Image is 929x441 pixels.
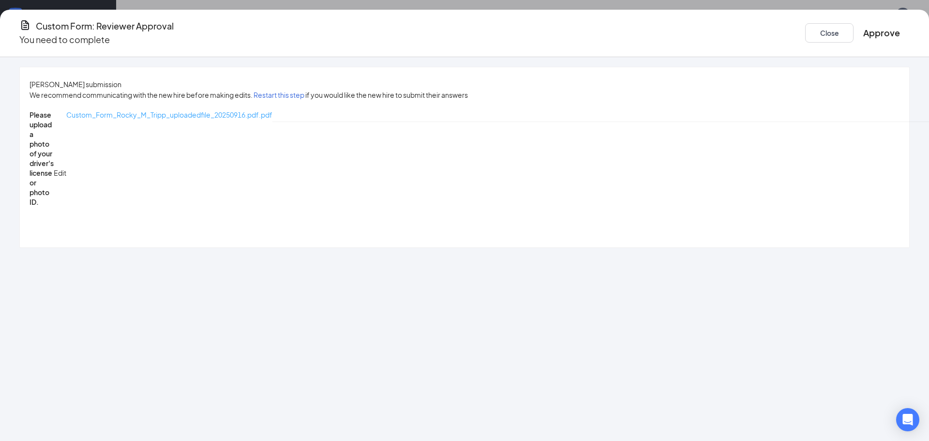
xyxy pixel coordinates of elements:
[19,33,174,46] p: You need to complete
[30,80,121,89] span: [PERSON_NAME] submission
[66,110,272,119] a: Custom_Form_Rocky_M_Tripp_uploadedfile_20250916.pdf.pdf
[863,26,900,40] button: Approve
[54,168,66,177] span: Edit
[30,110,54,236] span: Please upload a photo of your driver's license or photo ID.
[19,19,31,31] svg: CustomFormIcon
[805,23,854,43] button: Close
[36,19,174,33] h4: Custom Form: Reviewer Approval
[254,90,304,100] button: Restart this step
[30,90,468,100] span: We recommend communicating with the new hire before making edits. if you would like the new hire ...
[896,408,919,431] div: Open Intercom Messenger
[54,110,66,236] button: Edit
